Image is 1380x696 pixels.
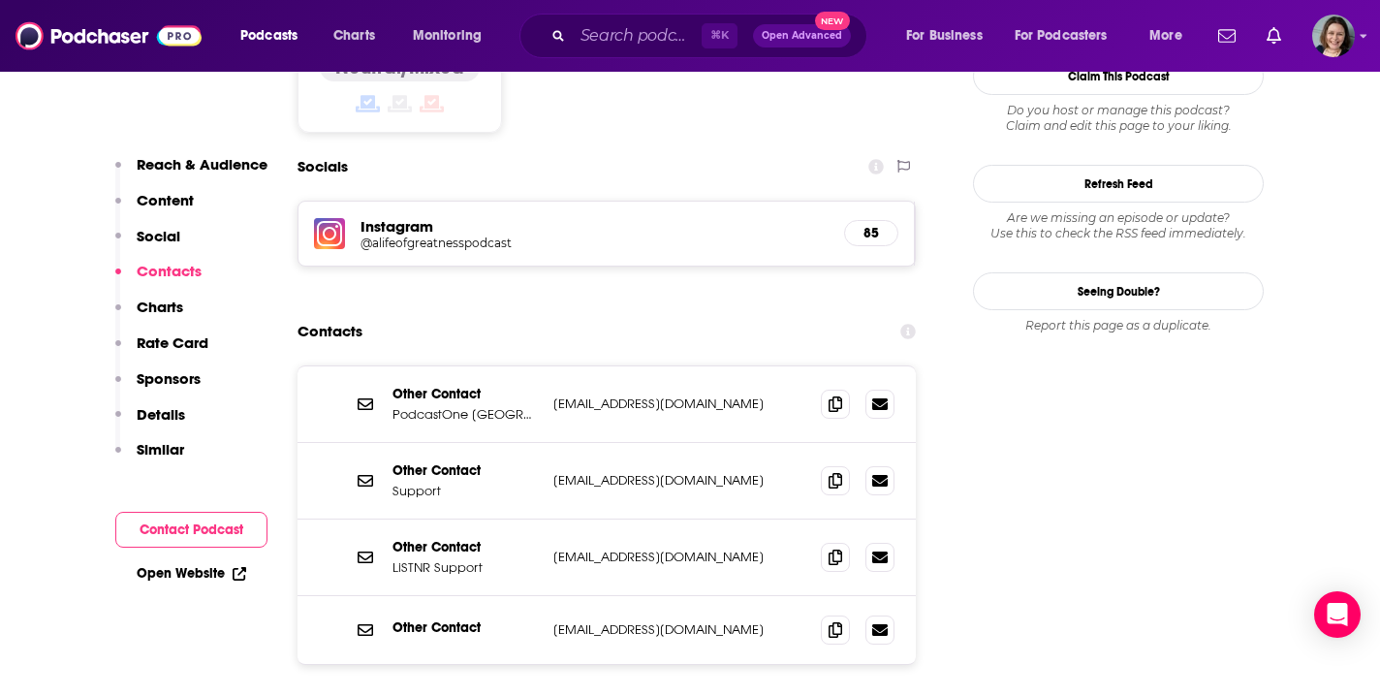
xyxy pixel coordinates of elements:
button: Claim This Podcast [973,57,1264,95]
button: Details [115,405,185,441]
p: Details [137,405,185,424]
h5: Instagram [361,217,829,236]
button: Similar [115,440,184,476]
a: Show notifications dropdown [1259,19,1289,52]
button: Rate Card [115,333,208,369]
a: Show notifications dropdown [1210,19,1243,52]
a: Open Website [137,565,246,582]
p: [EMAIL_ADDRESS][DOMAIN_NAME] [553,472,805,489]
p: Similar [137,440,184,459]
p: Other Contact [392,462,538,479]
p: Other Contact [392,619,538,636]
p: Social [137,227,180,245]
span: ⌘ K [702,23,737,48]
p: Reach & Audience [137,155,267,174]
img: User Profile [1312,15,1355,57]
span: Monitoring [413,22,482,49]
button: open menu [893,20,1007,51]
img: Podchaser - Follow, Share and Rate Podcasts [16,17,202,54]
button: Open AdvancedNew [753,24,851,47]
p: Contacts [137,262,202,280]
button: Social [115,227,180,263]
div: Open Intercom Messenger [1314,591,1361,638]
span: Logged in as micglogovac [1312,15,1355,57]
p: PodcastOne [GEOGRAPHIC_DATA] [392,406,538,423]
span: For Business [906,22,983,49]
p: Support [392,483,538,499]
button: open menu [227,20,323,51]
button: Refresh Feed [973,165,1264,203]
input: Search podcasts, credits, & more... [573,20,702,51]
button: open menu [399,20,507,51]
button: Contact Podcast [115,512,267,548]
p: Rate Card [137,333,208,352]
div: Search podcasts, credits, & more... [538,14,886,58]
h5: 85 [861,225,882,241]
div: Are we missing an episode or update? Use this to check the RSS feed immediately. [973,210,1264,241]
span: Charts [333,22,375,49]
span: Podcasts [240,22,298,49]
span: New [815,12,850,30]
p: Content [137,191,194,209]
p: Other Contact [392,539,538,555]
p: Charts [137,298,183,316]
a: Charts [321,20,387,51]
span: Open Advanced [762,31,842,41]
button: Content [115,191,194,227]
span: For Podcasters [1015,22,1108,49]
img: iconImage [314,218,345,249]
p: [EMAIL_ADDRESS][DOMAIN_NAME] [553,621,805,638]
span: More [1149,22,1182,49]
p: [EMAIL_ADDRESS][DOMAIN_NAME] [553,395,805,412]
p: [EMAIL_ADDRESS][DOMAIN_NAME] [553,549,805,565]
h2: Contacts [298,313,362,350]
p: Other Contact [392,386,538,402]
a: @alifeofgreatnesspodcast [361,236,829,250]
button: open menu [1002,20,1136,51]
button: Reach & Audience [115,155,267,191]
div: Report this page as a duplicate. [973,318,1264,333]
button: open menu [1136,20,1207,51]
span: Do you host or manage this podcast? [973,103,1264,118]
p: LiSTNR Support [392,559,538,576]
div: Claim and edit this page to your liking. [973,103,1264,134]
button: Charts [115,298,183,333]
p: Sponsors [137,369,201,388]
h2: Socials [298,148,348,185]
button: Contacts [115,262,202,298]
button: Sponsors [115,369,201,405]
a: Seeing Double? [973,272,1264,310]
h5: @alifeofgreatnesspodcast [361,236,671,250]
button: Show profile menu [1312,15,1355,57]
